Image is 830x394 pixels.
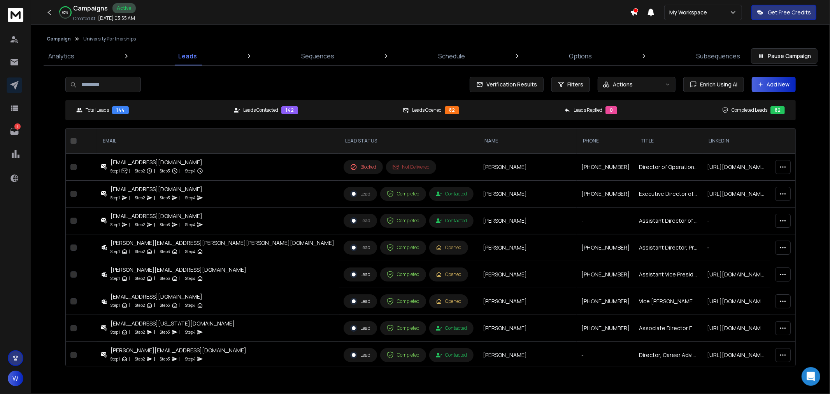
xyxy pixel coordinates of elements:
[160,274,170,282] p: Step 3
[445,106,459,114] div: 82
[702,342,770,369] td: [URL][DOMAIN_NAME]
[7,123,22,139] a: 1
[185,355,195,363] p: Step 4
[281,106,298,114] div: 142
[478,128,577,154] th: NAME
[185,274,195,282] p: Step 4
[111,194,120,202] p: Step 1
[634,181,702,208] td: Executive Director of Student Services
[174,47,202,65] a: Leads
[387,271,419,278] div: Completed
[129,221,130,229] p: |
[129,328,130,336] p: |
[702,315,770,342] td: [URL][DOMAIN_NAME]
[350,164,376,171] div: Blocked
[111,248,120,255] p: Step 1
[73,16,97,22] p: Created At:
[339,128,478,154] th: LEAD STATUS
[436,298,462,304] div: Opened
[577,342,634,369] td: -
[129,301,130,309] p: |
[86,107,109,113] p: Total Leads
[577,208,634,234] td: -
[702,288,770,315] td: [URL][DOMAIN_NAME][PERSON_NAME]
[48,51,74,61] p: Analytics
[179,328,181,336] p: |
[160,355,170,363] p: Step 3
[634,154,702,181] td: Director of Operations, Student Services
[111,185,203,193] div: [EMAIL_ADDRESS][DOMAIN_NAME]
[350,271,370,278] div: Lead
[697,81,737,88] span: Enrich Using AI
[802,367,820,386] div: Open Intercom Messenger
[565,47,597,65] a: Options
[160,221,170,229] p: Step 3
[97,128,339,154] th: EMAIL
[111,328,120,336] p: Step 1
[179,301,181,309] p: |
[613,81,633,88] p: Actions
[478,342,577,369] td: [PERSON_NAME]
[387,244,419,251] div: Completed
[185,167,195,175] p: Step 4
[634,208,702,234] td: Assistant Director of Student Services
[129,194,130,202] p: |
[387,298,419,305] div: Completed
[160,328,170,336] p: Step 3
[111,158,203,166] div: [EMAIL_ADDRESS][DOMAIN_NAME]
[691,47,745,65] a: Subsequences
[634,288,702,315] td: Vice [PERSON_NAME]/Vice President of Student Affairs
[160,248,170,255] p: Step 3
[178,51,197,61] p: Leads
[350,217,370,224] div: Lead
[243,107,278,113] p: Leads Contacted
[702,154,770,181] td: [URL][DOMAIN_NAME]
[478,154,577,181] td: [PERSON_NAME]
[387,352,419,359] div: Completed
[436,218,467,224] div: Contacted
[135,194,145,202] p: Step 2
[478,315,577,342] td: [PERSON_NAME]
[470,77,544,92] button: Verification Results
[185,328,195,336] p: Step 4
[8,371,23,386] button: W
[683,77,744,92] button: Enrich Using AI
[478,288,577,315] td: [PERSON_NAME]
[387,325,419,332] div: Completed
[350,190,370,197] div: Lead
[478,208,577,234] td: [PERSON_NAME]
[751,5,816,20] button: Get Free Credits
[438,51,465,61] p: Schedule
[577,128,634,154] th: Phone
[135,328,145,336] p: Step 2
[179,194,181,202] p: |
[634,315,702,342] td: Associate Director Employer Engagement
[129,355,130,363] p: |
[436,244,462,251] div: Opened
[160,194,170,202] p: Step 3
[179,274,181,282] p: |
[436,352,467,358] div: Contacted
[129,167,130,175] p: |
[387,217,419,224] div: Completed
[179,167,181,175] p: |
[387,190,419,197] div: Completed
[44,47,79,65] a: Analytics
[569,51,592,61] p: Options
[154,301,155,309] p: |
[732,107,767,113] p: Completed Leads
[436,191,467,197] div: Contacted
[770,106,785,114] div: 82
[574,107,602,113] p: Leads Replied
[752,77,796,92] button: Add New
[483,81,537,88] span: Verification Results
[135,221,145,229] p: Step 2
[577,154,634,181] td: [PHONE_NUMBER]
[551,77,590,92] button: Filters
[768,9,811,16] p: Get Free Credits
[350,352,370,359] div: Lead
[83,36,136,42] p: University Partnerships
[577,181,634,208] td: [PHONE_NUMBER]
[129,248,130,255] p: |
